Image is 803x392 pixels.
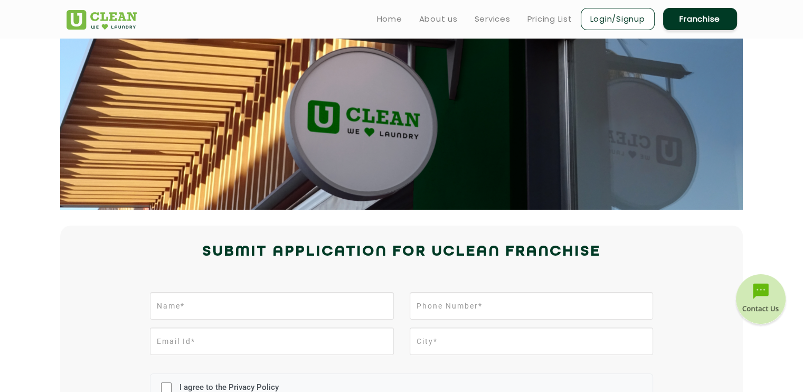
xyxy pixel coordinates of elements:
input: Phone Number* [410,292,653,320]
a: Services [475,13,511,25]
img: contact-btn [734,274,787,327]
a: About us [419,13,458,25]
input: Email Id* [150,328,393,355]
input: City* [410,328,653,355]
h2: Submit Application for UCLEAN FRANCHISE [67,239,737,265]
a: Franchise [663,8,737,30]
a: Pricing List [527,13,572,25]
a: Login/Signup [581,8,655,30]
img: UClean Laundry and Dry Cleaning [67,10,137,30]
input: Name* [150,292,393,320]
a: Home [377,13,402,25]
